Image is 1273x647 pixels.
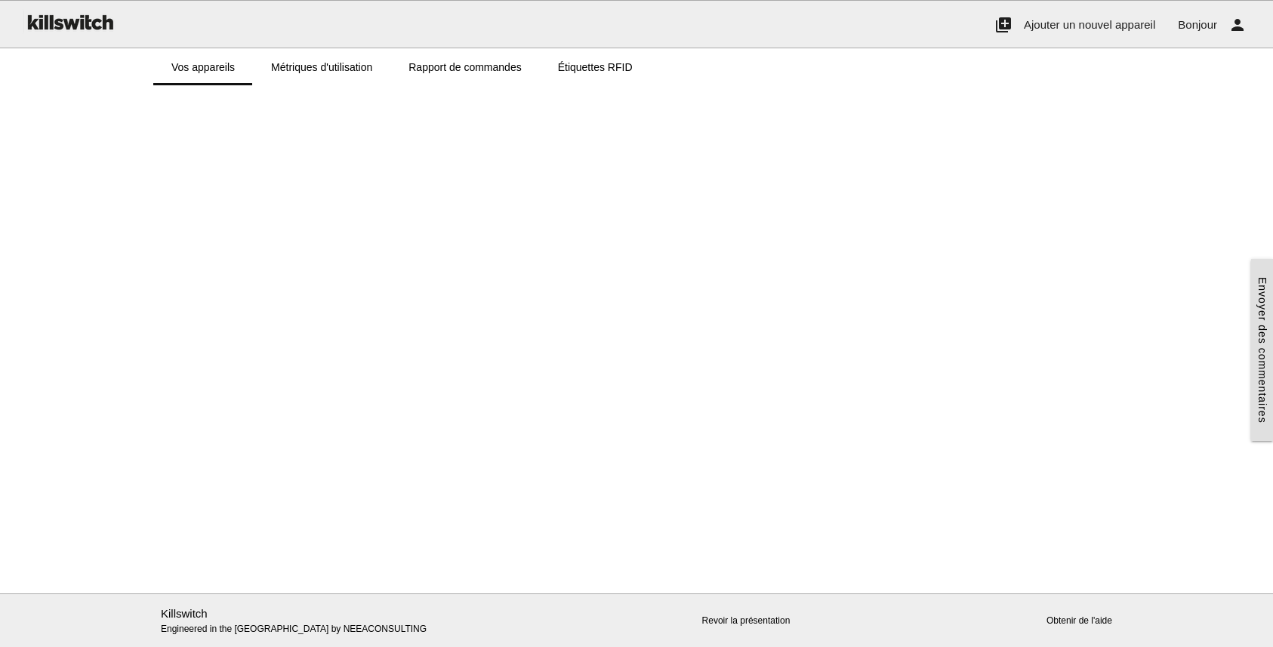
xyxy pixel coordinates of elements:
a: Killswitch [161,607,208,620]
i: add_to_photos [994,1,1013,49]
a: Étiquettes RFID [540,49,651,85]
a: Envoyer des commentaires [1251,259,1273,442]
a: Revoir la présentation [702,615,791,626]
a: Rapport de commandes [390,49,539,85]
span: Ajouter un nouvel appareil [1024,18,1155,31]
span: Bonjour [1178,18,1217,31]
a: Vos appareils [153,49,253,85]
i: person [1228,1,1247,49]
a: Obtenir de l'aide [1046,615,1112,626]
a: Métriques d'utilisation [253,49,390,85]
img: ks-logo-black-160-b.png [23,1,116,43]
p: Engineered in the [GEOGRAPHIC_DATA] by NEEACONSULTING [161,605,468,636]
